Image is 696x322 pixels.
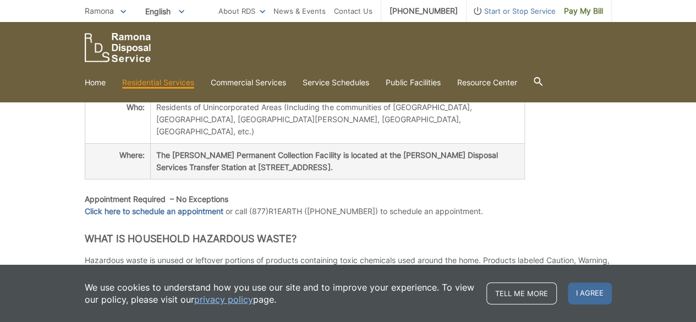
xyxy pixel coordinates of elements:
a: Residential Services [122,77,194,89]
a: Commercial Services [211,77,286,89]
p: or call (877)R1EARTH ([PHONE_NUMBER]) to schedule an appointment. [85,193,612,217]
a: Home [85,77,106,89]
a: Public Facilities [386,77,441,89]
a: privacy policy [194,293,253,305]
span: English [137,2,193,20]
strong: Appointment Required – No Exceptions [85,194,228,204]
p: Hazardous waste is unused or leftover portions of products containing toxic chemicals used around... [85,254,612,279]
a: News & Events [273,5,326,17]
th: The [PERSON_NAME] Permanent Collection Facility is located at the [PERSON_NAME] Disposal Services... [151,143,524,179]
a: Click here to schedule an appointment [85,205,223,217]
a: Tell me more [486,282,557,304]
span: I agree [568,282,612,304]
p: We use cookies to understand how you use our site and to improve your experience. To view our pol... [85,281,475,305]
td: Residents of Unincorporated Areas (Including the communities of [GEOGRAPHIC_DATA], [GEOGRAPHIC_DA... [151,95,524,143]
strong: Who: [127,102,145,112]
a: Resource Center [457,77,517,89]
span: Ramona [85,6,114,15]
strong: Where: [119,150,145,160]
a: About RDS [218,5,265,17]
h2: What is Household Hazardous Waste? [85,233,612,245]
span: Pay My Bill [564,5,603,17]
a: Contact Us [334,5,372,17]
a: EDCD logo. Return to the homepage. [85,33,151,62]
a: Service Schedules [303,77,369,89]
